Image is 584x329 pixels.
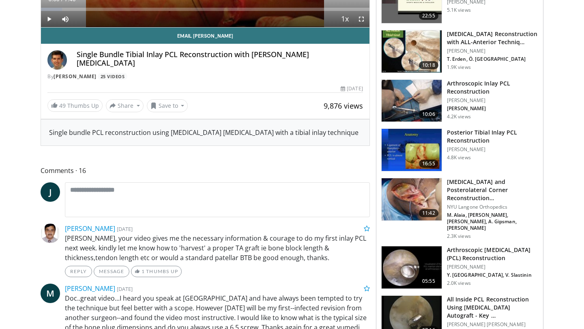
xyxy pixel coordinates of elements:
a: 10:18 [MEDICAL_DATA] Reconstruction with ALL-Anterior Techniq… [PERSON_NAME] T. Erden, Ö. [GEOGRA... [381,30,538,73]
button: Mute [57,11,73,27]
p: [PERSON_NAME] [447,146,538,153]
p: Y. [GEOGRAPHIC_DATA], V. Slastinin [447,272,538,278]
a: Reply [65,266,92,277]
span: 16:55 [419,160,438,168]
a: M [41,284,60,303]
p: 4.8K views [447,154,471,161]
div: Single bundle PCL reconstruction using [MEDICAL_DATA] [MEDICAL_DATA] with a tibial inlay technique [49,128,361,137]
p: 4.2K views [447,113,471,120]
p: 2.3K views [447,233,471,239]
p: NYU Langone Orthopedics [447,204,538,210]
img: Avatar [47,50,67,70]
p: [PERSON_NAME] [447,105,538,112]
p: [PERSON_NAME] [447,264,538,270]
button: Playback Rate [337,11,353,27]
div: Progress Bar [41,8,369,11]
button: Save to [147,99,188,112]
h3: Arthroscopic [MEDICAL_DATA] (PCL) Reconstruction [447,246,538,262]
h3: Posterior Tibial Inlay PCL Reconstruction [447,128,538,145]
p: 1.9K views [447,64,471,70]
a: 11:42 [MEDICAL_DATA] and Posterolateral Corner Reconstruction… NYU Langone Orthopedics M. Alaia, ... [381,178,538,239]
span: 05:55 [419,277,438,285]
h4: Single Bundle Tibial Inlay PCL Reconstruction with [PERSON_NAME] [MEDICAL_DATA] [77,50,363,68]
button: Share [106,99,144,112]
a: 49 Thumbs Up [47,99,103,112]
a: 16:55 Posterior Tibial Inlay PCL Reconstruction [PERSON_NAME] 4.8K views [381,128,538,171]
img: 6e5af7b0-aad7-491f-81b5-4ca6605660cd.150x105_q85_crop-smart_upscale.jpg [382,30,442,73]
p: T. Erden, Ö. [GEOGRAPHIC_DATA] [447,56,538,62]
span: 9,876 views [324,101,363,111]
h3: [MEDICAL_DATA] Reconstruction with ALL-Anterior Techniq… [447,30,538,46]
button: Play [41,11,57,27]
div: [DATE] [341,85,363,92]
img: Avatar [41,224,60,243]
span: Comments 16 [41,165,370,176]
h3: Arthroscopic Inlay PCL Reconstruction [447,79,538,96]
a: J [41,182,60,202]
img: e31465aa-1b6c-41fc-94e9-76d74e4e33bb.150x105_q85_crop-smart_upscale.jpg [382,246,442,288]
span: 49 [59,102,66,109]
button: Fullscreen [353,11,369,27]
img: 302807_0000_1.png.150x105_q85_crop-smart_upscale.jpg [382,80,442,122]
img: 38416_0000_3.png.150x105_q85_crop-smart_upscale.jpg [382,129,442,171]
a: Email [PERSON_NAME] [41,28,369,44]
a: Message [94,266,129,277]
p: 2.0K views [447,280,471,286]
a: 10:06 Arthroscopic Inlay PCL Reconstruction [PERSON_NAME] [PERSON_NAME] 4.2K views [381,79,538,122]
img: a1daae2f-5053-4992-b3c8-8d1677242aae.jpg.150x105_q85_crop-smart_upscale.jpg [382,178,442,220]
p: 5.1K views [447,7,471,13]
p: [PERSON_NAME] [PERSON_NAME] [447,321,538,328]
a: [PERSON_NAME] [65,224,115,233]
span: 10:18 [419,61,438,69]
p: [PERSON_NAME] [447,48,538,54]
h3: [MEDICAL_DATA] and Posterolateral Corner Reconstruction… [447,178,538,202]
h3: All Inside PCL Reconstruction Using [MEDICAL_DATA] Autograft - Key … [447,295,538,320]
a: [PERSON_NAME] [54,73,97,80]
p: [PERSON_NAME], your video gives me the necessary information & courage to do my first inlay PCL n... [65,233,370,263]
small: [DATE] [117,225,133,233]
a: 25 Videos [98,73,127,80]
p: M. Alaia, [PERSON_NAME], [PERSON_NAME], A. Gipsman, [PERSON_NAME] [447,212,538,231]
span: 22:55 [419,12,438,20]
a: 1 Thumbs Up [131,266,182,277]
span: 10:06 [419,110,438,118]
div: By [47,73,363,80]
p: [PERSON_NAME] [447,97,538,104]
small: [DATE] [117,285,133,293]
span: 11:42 [419,209,438,217]
a: 05:55 Arthroscopic [MEDICAL_DATA] (PCL) Reconstruction [PERSON_NAME] Y. [GEOGRAPHIC_DATA], V. Sla... [381,246,538,289]
span: 1 [142,268,145,274]
a: [PERSON_NAME] [65,284,115,293]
